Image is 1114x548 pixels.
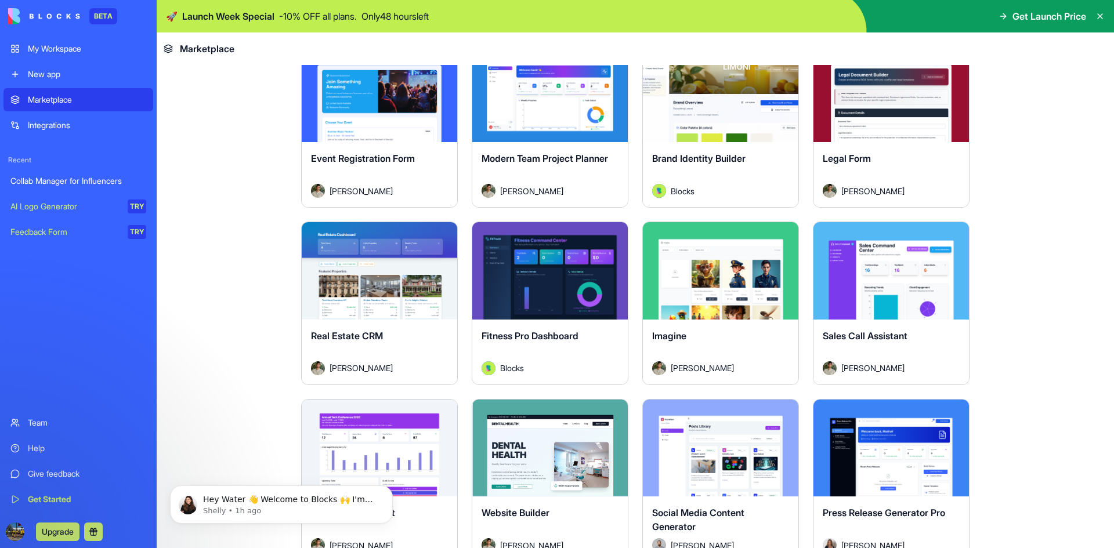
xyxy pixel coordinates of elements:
div: Marketplace [28,94,146,106]
img: Avatar [482,184,495,198]
img: Avatar [823,361,837,375]
button: Upgrade [36,522,79,541]
img: Avatar [652,184,666,198]
a: My Workspace [3,37,153,60]
span: [PERSON_NAME] [500,185,563,197]
a: BETA [8,8,117,24]
span: Blocks [671,185,695,197]
span: Modern Team Project Planner [482,153,608,164]
img: Avatar [311,184,325,198]
span: Event Registration Form [311,153,415,164]
a: Event Registration FormAvatar[PERSON_NAME] [301,45,458,208]
img: ACg8ocJhOk-_cfBWnv4JOPV6sfZNFZ5AGI0sktoSA4M1xmpR2njgjYA=s96-c [6,522,24,541]
span: Imagine [652,330,686,342]
span: 🚀 [166,9,178,23]
a: Give feedback [3,462,153,485]
iframe: Intercom notifications message [165,461,397,542]
img: Avatar [482,361,495,375]
span: Social Media Content Generator [652,507,744,532]
span: [PERSON_NAME] [671,362,734,374]
a: AI Logo GeneratorTRY [3,195,153,218]
a: Get Started [3,488,153,511]
span: Get Launch Price [1012,9,1086,23]
div: Feedback Form [10,226,120,238]
span: [PERSON_NAME] [330,185,393,197]
span: Marketplace [180,42,234,56]
div: TRY [128,225,146,239]
span: Sales Call Assistant [823,330,907,342]
span: [PERSON_NAME] [841,362,905,374]
img: Avatar [311,361,325,375]
div: Help [28,442,146,454]
a: Feedback FormTRY [3,220,153,244]
img: Avatar [652,361,666,375]
a: Real Estate CRMAvatar[PERSON_NAME] [301,222,458,385]
div: New app [28,68,146,80]
p: Only 48 hours left [361,9,429,23]
a: Modern Team Project PlannerAvatar[PERSON_NAME] [472,45,628,208]
a: Integrations [3,114,153,137]
span: [PERSON_NAME] [330,362,393,374]
div: Get Started [28,493,146,505]
a: Upgrade [36,525,79,537]
a: ImagineAvatar[PERSON_NAME] [642,222,799,385]
div: Team [28,417,146,429]
span: Launch Week Special [182,9,274,23]
a: Collab Manager for Influencers [3,169,153,193]
div: AI Logo Generator [10,201,120,212]
span: Fitness Pro Dashboard [482,330,578,342]
div: TRY [128,199,146,213]
div: BETA [89,8,117,24]
img: logo [8,8,80,24]
a: Marketplace [3,88,153,111]
a: Brand Identity BuilderAvatarBlocks [642,45,799,208]
div: My Workspace [28,43,146,55]
span: Brand Identity Builder [652,153,746,164]
span: Blocks [500,362,524,374]
span: Press Release Generator Pro [823,507,945,518]
div: Give feedback [28,468,146,480]
a: Legal FormAvatar[PERSON_NAME] [813,45,970,208]
img: Avatar [823,184,837,198]
a: Team [3,411,153,434]
div: Collab Manager for Influencers [10,175,146,187]
span: [PERSON_NAME] [841,185,905,197]
a: Help [3,437,153,460]
span: Legal Form [823,153,871,164]
a: New app [3,63,153,86]
span: Real Estate CRM [311,330,383,342]
a: Sales Call AssistantAvatar[PERSON_NAME] [813,222,970,385]
span: Website Builder [482,507,549,518]
a: Fitness Pro DashboardAvatarBlocks [472,222,628,385]
span: Recent [3,155,153,165]
p: - 10 % OFF all plans. [279,9,357,23]
div: Integrations [28,119,146,131]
